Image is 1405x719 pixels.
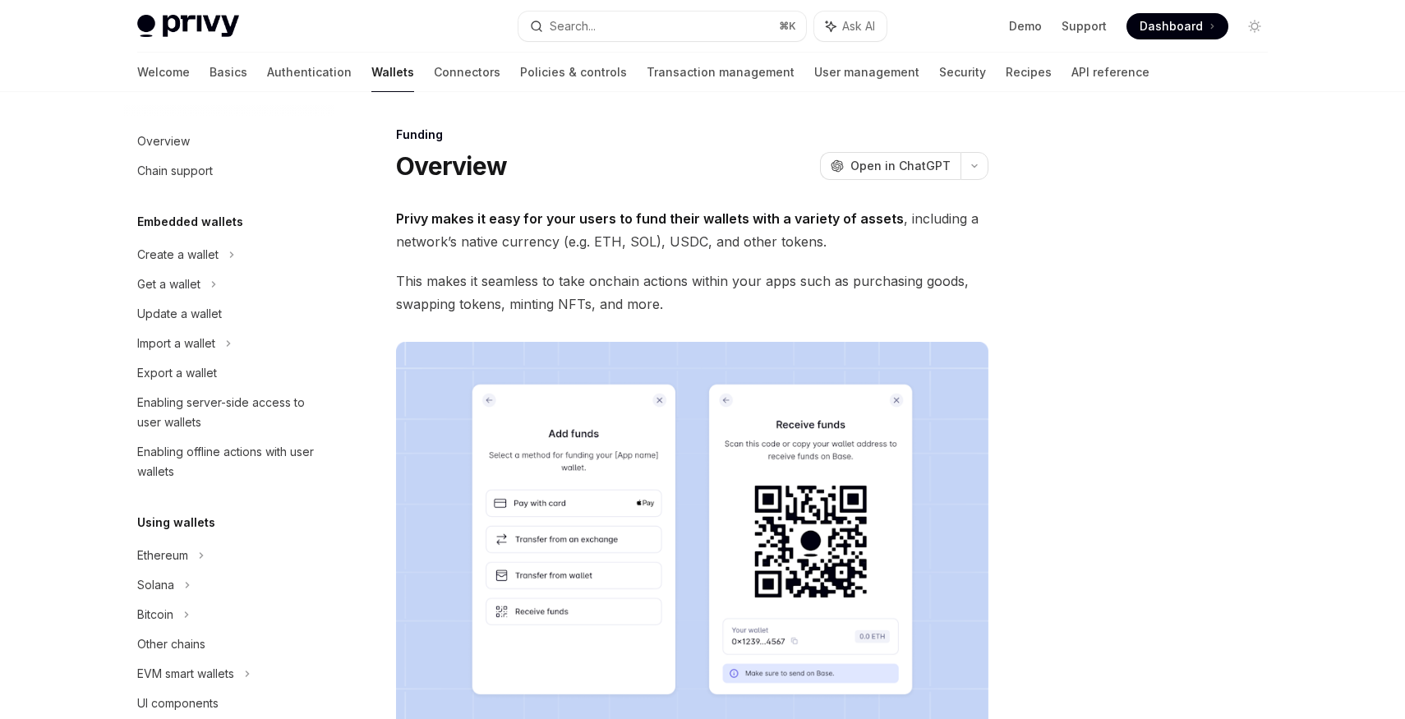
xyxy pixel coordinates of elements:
div: Ethereum [137,546,188,565]
div: Other chains [137,634,205,654]
a: Update a wallet [124,299,334,329]
span: Ask AI [842,18,875,35]
a: Policies & controls [520,53,627,92]
a: UI components [124,689,334,718]
div: Funding [396,127,988,143]
a: Security [939,53,986,92]
a: Export a wallet [124,358,334,388]
div: Create a wallet [137,245,219,265]
div: Export a wallet [137,363,217,383]
a: Connectors [434,53,500,92]
a: Welcome [137,53,190,92]
span: Dashboard [1140,18,1203,35]
h5: Using wallets [137,513,215,532]
button: Toggle dark mode [1241,13,1268,39]
div: Import a wallet [137,334,215,353]
span: , including a network’s native currency (e.g. ETH, SOL), USDC, and other tokens. [396,207,988,253]
div: Get a wallet [137,274,200,294]
div: UI components [137,694,219,713]
a: Recipes [1006,53,1052,92]
a: Other chains [124,629,334,659]
div: Overview [137,131,190,151]
a: Authentication [267,53,352,92]
span: Open in ChatGPT [850,158,951,174]
div: Enabling offline actions with user wallets [137,442,325,482]
a: User management [814,53,919,92]
div: EVM smart wallets [137,664,234,684]
a: Support [1062,18,1107,35]
div: Update a wallet [137,304,222,324]
div: Enabling server-side access to user wallets [137,393,325,432]
a: Overview [124,127,334,156]
span: ⌘ K [779,20,796,33]
a: Enabling server-side access to user wallets [124,388,334,437]
button: Open in ChatGPT [820,152,960,180]
a: API reference [1071,53,1149,92]
h1: Overview [396,151,507,181]
button: Ask AI [814,12,887,41]
div: Search... [550,16,596,36]
div: Bitcoin [137,605,173,625]
a: Chain support [124,156,334,186]
span: This makes it seamless to take onchain actions within your apps such as purchasing goods, swappin... [396,270,988,316]
a: Demo [1009,18,1042,35]
a: Transaction management [647,53,795,92]
a: Enabling offline actions with user wallets [124,437,334,486]
a: Dashboard [1126,13,1228,39]
div: Chain support [137,161,213,181]
a: Wallets [371,53,414,92]
h5: Embedded wallets [137,212,243,232]
img: light logo [137,15,239,38]
strong: Privy makes it easy for your users to fund their wallets with a variety of assets [396,210,904,227]
div: Solana [137,575,174,595]
button: Search...⌘K [518,12,806,41]
a: Basics [210,53,247,92]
